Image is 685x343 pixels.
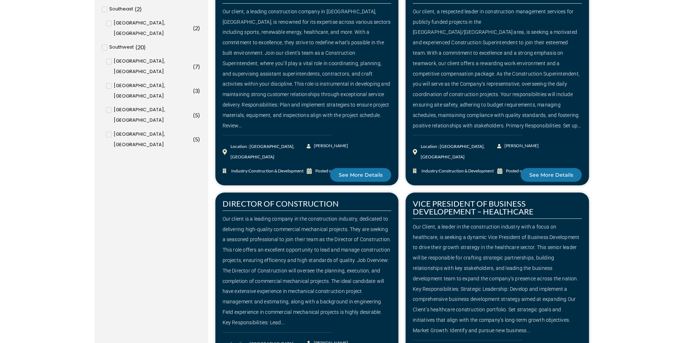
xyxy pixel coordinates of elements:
[109,4,133,14] span: Southeast
[521,168,582,182] a: See More Details
[198,24,200,31] span: )
[223,214,392,328] div: Our client is a leading company in the construction industry, dedicated to delivering high-qualit...
[413,199,534,216] a: VICE PRESIDENT OF BUSINESS DEVELOPEMENT – HEALTHCARE
[198,63,200,70] span: )
[137,5,140,12] span: 2
[140,5,142,12] span: )
[114,105,191,126] span: [GEOGRAPHIC_DATA], [GEOGRAPHIC_DATA]
[137,44,144,50] span: 20
[195,24,198,31] span: 2
[195,87,198,94] span: 3
[109,42,134,53] span: Southwest
[193,63,195,70] span: (
[413,222,582,336] div: Our Client, a leader in the construction industry with a focus on healthcare, is seeking a dynami...
[144,44,146,50] span: )
[223,199,339,208] a: DIRECTOR OF CONSTRUCTION
[193,112,195,118] span: (
[307,141,349,151] a: [PERSON_NAME]
[114,56,191,77] span: [GEOGRAPHIC_DATA], [GEOGRAPHIC_DATA]
[195,63,198,70] span: 7
[312,141,348,151] span: [PERSON_NAME]
[198,87,200,94] span: )
[193,87,195,94] span: (
[198,112,200,118] span: )
[195,112,198,118] span: 5
[193,136,195,143] span: (
[114,18,191,39] span: [GEOGRAPHIC_DATA], [GEOGRAPHIC_DATA]
[195,136,198,143] span: 5
[114,129,191,150] span: [GEOGRAPHIC_DATA], [GEOGRAPHIC_DATA]
[135,5,137,12] span: (
[114,81,191,101] span: [GEOGRAPHIC_DATA], [GEOGRAPHIC_DATA]
[503,141,539,151] span: [PERSON_NAME]
[339,172,383,177] span: See More Details
[421,141,497,162] div: Location : [GEOGRAPHIC_DATA], [GEOGRAPHIC_DATA]
[330,168,391,182] a: See More Details
[136,44,137,50] span: (
[198,136,200,143] span: )
[230,141,307,162] div: Location : [GEOGRAPHIC_DATA], [GEOGRAPHIC_DATA]
[497,141,539,151] a: [PERSON_NAME]
[529,172,573,177] span: See More Details
[223,6,392,131] div: Our client, a leading construction company in [GEOGRAPHIC_DATA], [GEOGRAPHIC_DATA], is renowned f...
[193,24,195,31] span: (
[413,6,582,131] div: Our client, a respected leader in construction management services for publicly funded projects i...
